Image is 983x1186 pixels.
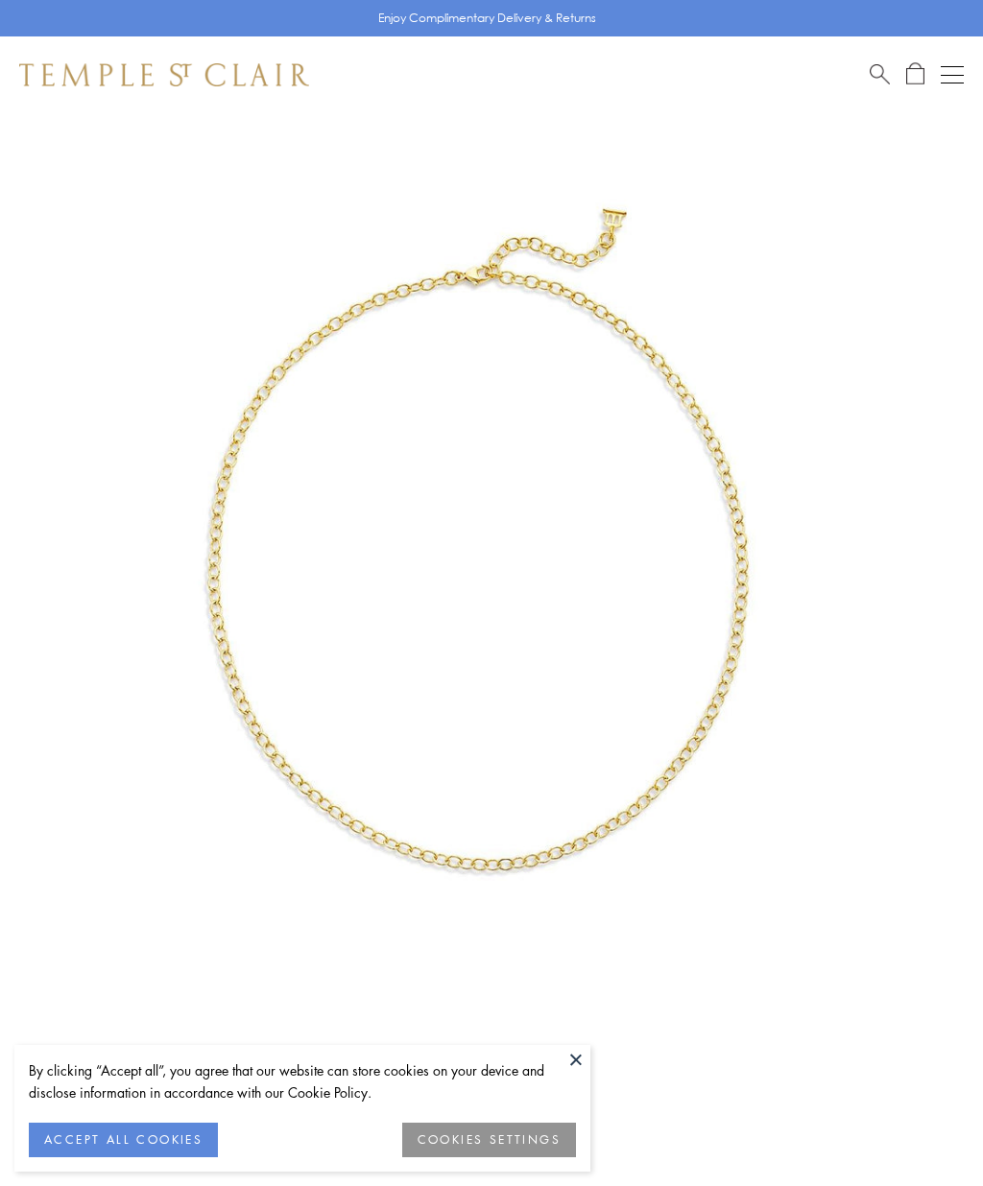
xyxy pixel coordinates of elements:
button: ACCEPT ALL COOKIES [29,1123,218,1157]
img: N88863-XSOV18 [29,113,925,1009]
iframe: Gorgias live chat messenger [887,1096,964,1167]
img: Temple St. Clair [19,63,309,86]
button: Open navigation [941,63,964,86]
button: COOKIES SETTINGS [402,1123,576,1157]
a: Open Shopping Bag [906,62,924,86]
p: Enjoy Complimentary Delivery & Returns [378,9,596,28]
a: Search [870,62,890,86]
div: By clicking “Accept all”, you agree that our website can store cookies on your device and disclos... [29,1059,576,1103]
